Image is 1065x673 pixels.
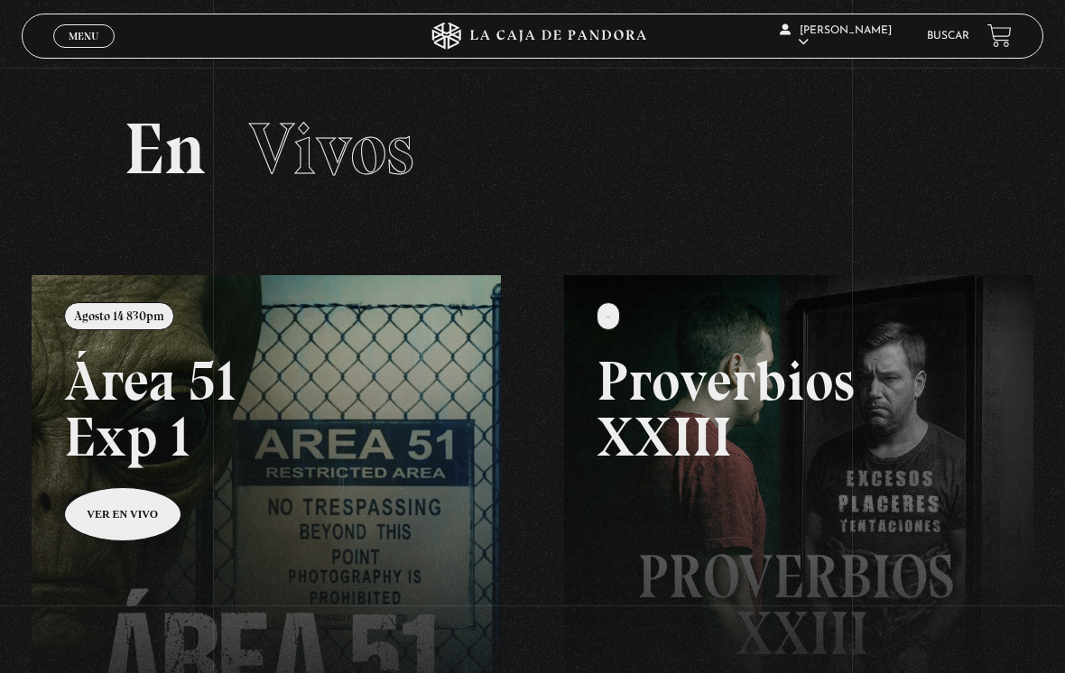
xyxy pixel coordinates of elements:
[63,46,106,59] span: Cerrar
[780,25,892,48] span: [PERSON_NAME]
[927,31,969,41] a: Buscar
[249,106,414,192] span: Vivos
[124,113,941,185] h2: En
[69,31,98,41] span: Menu
[987,23,1012,48] a: View your shopping cart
